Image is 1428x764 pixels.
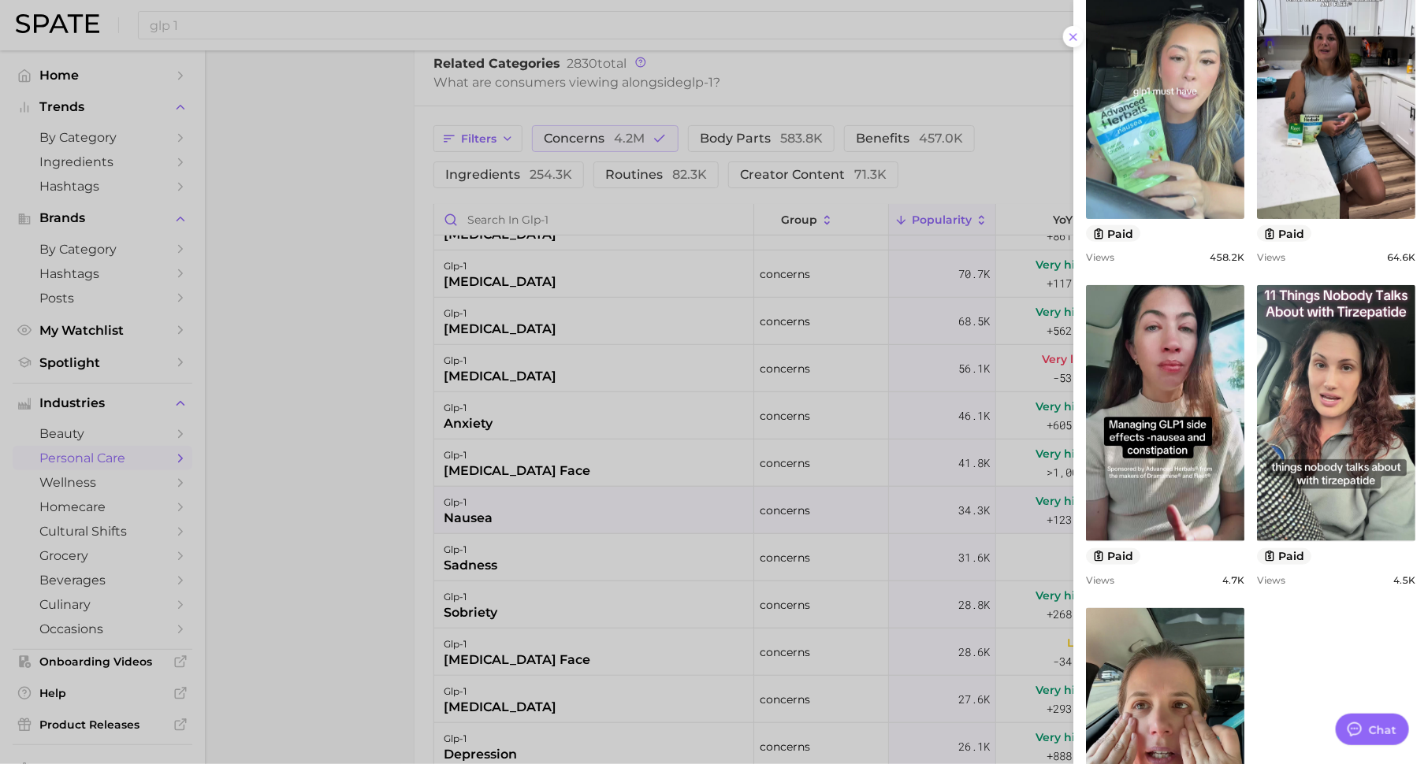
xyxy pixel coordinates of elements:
span: 4.5k [1393,574,1415,586]
button: paid [1086,225,1140,242]
button: paid [1257,548,1311,565]
button: paid [1257,225,1311,242]
span: Views [1257,574,1285,586]
span: Views [1086,251,1114,263]
span: Views [1257,251,1285,263]
span: 4.7k [1222,574,1244,586]
span: 458.2k [1210,251,1244,263]
span: 64.6k [1387,251,1415,263]
button: paid [1086,548,1140,565]
span: Views [1086,574,1114,586]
